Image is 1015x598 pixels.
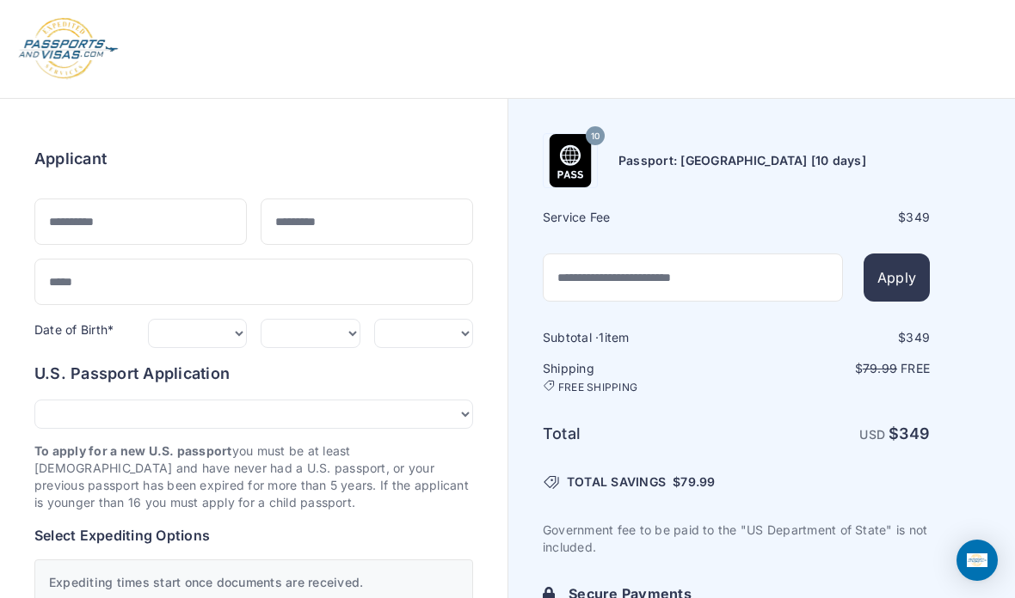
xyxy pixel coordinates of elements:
[34,147,107,171] h6: Applicant
[34,322,114,337] label: Date of Birth*
[34,443,232,458] strong: To apply for a new U.S. passport
[859,427,885,442] span: USD
[34,442,473,511] p: you must be at least [DEMOGRAPHIC_DATA] and have never had a U.S. passport, or your previous pass...
[863,361,897,375] span: 79.99
[957,540,998,581] div: Open Intercom Messenger
[543,360,735,394] h6: Shipping
[618,152,866,169] h6: Passport: [GEOGRAPHIC_DATA] [10 days]
[906,210,930,224] span: 349
[543,329,735,346] h6: Subtotal · item
[591,125,600,148] span: 10
[34,362,473,386] h6: U.S. Passport Application
[543,422,735,446] h6: Total
[673,473,715,491] span: $
[558,381,637,394] span: FREE SHIPPING
[738,360,930,377] p: $
[680,474,715,489] span: 79.99
[899,424,930,442] span: 349
[738,329,930,346] div: $
[906,330,930,345] span: 349
[567,473,666,491] span: TOTAL SAVINGS
[599,330,604,345] span: 1
[864,253,930,302] button: Apply
[17,17,120,81] img: Logo
[901,361,930,375] span: Free
[544,134,597,187] img: Product Name
[889,424,930,442] strong: $
[543,209,735,226] h6: Service Fee
[34,525,473,546] h6: Select Expediting Options
[738,209,930,226] div: $
[543,522,930,556] p: Government fee to be paid to the "US Department of State" is not included.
